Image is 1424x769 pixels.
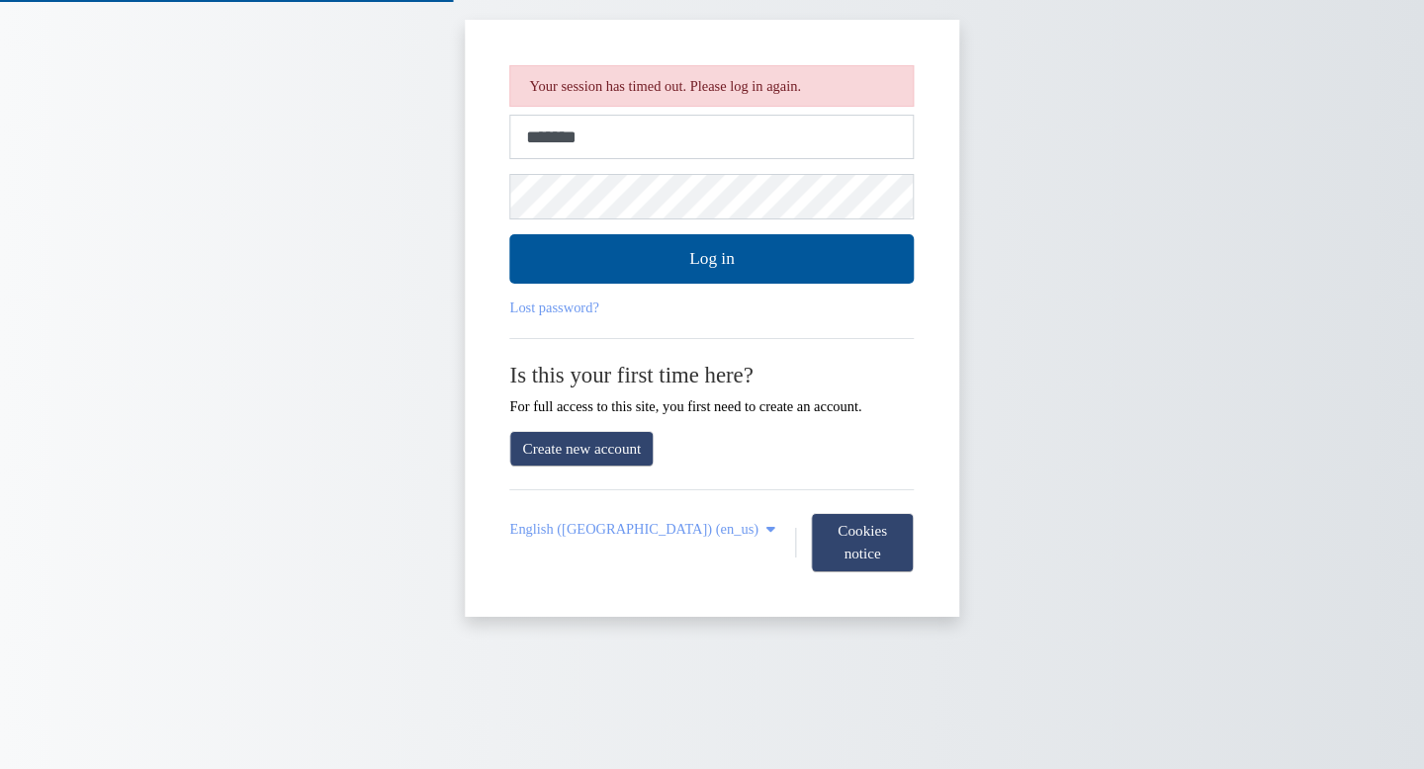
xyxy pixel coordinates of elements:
[510,234,915,284] button: Log in
[510,362,915,388] h2: Is this your first time here?
[510,521,780,538] a: English (United States) ‎(en_us)‎
[811,513,914,572] button: Cookies notice
[510,362,915,415] div: For full access to this site, you first need to create an account.
[510,299,599,315] a: Lost password?
[510,431,655,468] a: Create new account
[510,65,915,107] div: Your session has timed out. Please log in again.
